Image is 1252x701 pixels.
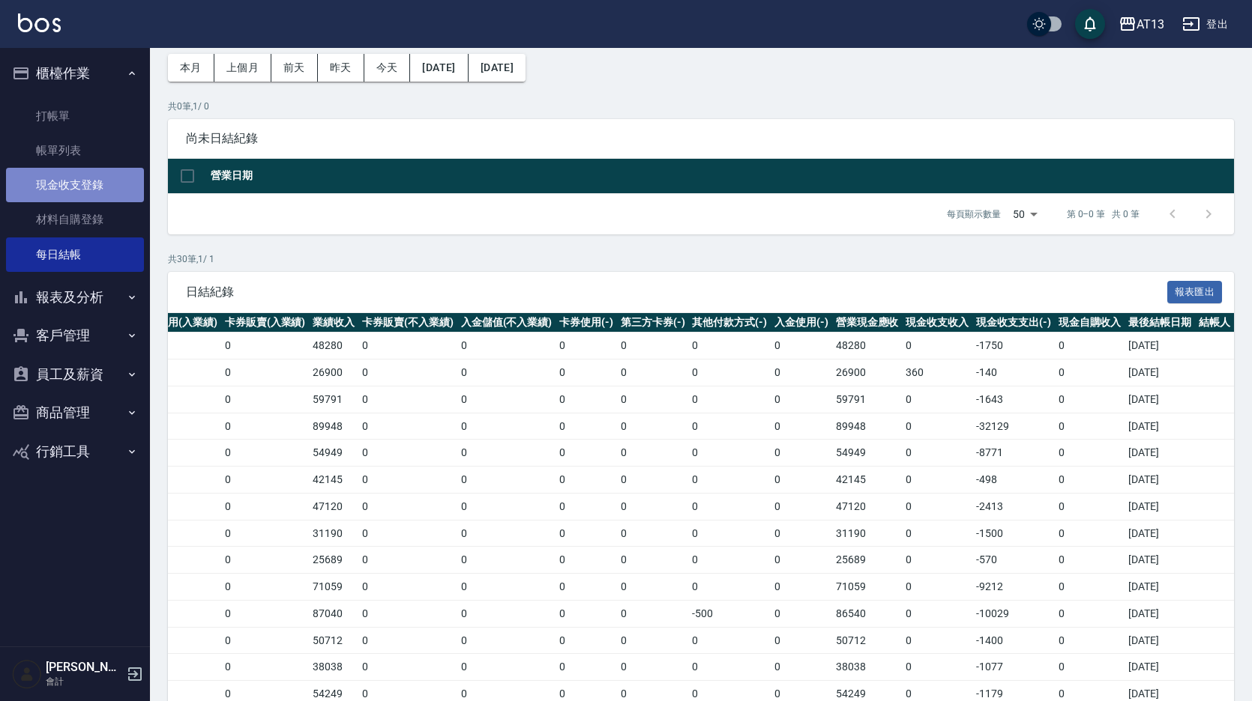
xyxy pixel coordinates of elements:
td: 0 [617,547,689,574]
td: 0 [771,359,832,386]
button: 登出 [1176,10,1234,38]
span: 尚未日結紀錄 [186,131,1216,146]
td: 0 [1055,520,1125,547]
img: Logo [18,13,61,32]
td: 0 [358,654,457,681]
td: 54949 [832,440,903,467]
td: 0 [133,413,221,440]
td: 0 [221,467,310,494]
td: 0 [457,493,556,520]
td: 0 [133,440,221,467]
td: 0 [358,440,457,467]
td: 0 [1055,493,1125,520]
td: 0 [902,386,972,413]
td: 0 [771,627,832,654]
button: [DATE] [410,54,468,82]
td: 0 [617,574,689,601]
td: 0 [902,654,972,681]
button: 昨天 [318,54,364,82]
td: 0 [556,440,617,467]
td: 25689 [832,547,903,574]
td: 71059 [309,574,358,601]
button: AT13 [1113,9,1170,40]
td: [DATE] [1125,574,1195,601]
td: 0 [133,547,221,574]
td: 0 [457,574,556,601]
td: 0 [617,413,689,440]
button: 前天 [271,54,318,82]
td: 0 [1055,413,1125,440]
td: 0 [133,467,221,494]
td: 0 [771,493,832,520]
td: [DATE] [1125,520,1195,547]
td: 0 [902,440,972,467]
p: 每頁顯示數量 [947,207,1001,221]
td: 0 [221,547,310,574]
td: 48280 [832,333,903,359]
td: -500 [688,600,771,627]
td: [DATE] [1125,359,1195,386]
td: 0 [688,333,771,359]
td: 0 [556,467,617,494]
td: 0 [556,574,617,601]
td: 0 [358,467,457,494]
td: 0 [556,413,617,440]
td: 59791 [309,386,358,413]
td: 0 [902,627,972,654]
td: 0 [688,413,771,440]
button: 報表匯出 [1167,281,1223,304]
td: -1500 [972,520,1055,547]
td: 0 [221,413,310,440]
td: -8771 [972,440,1055,467]
button: 員工及薪資 [6,355,144,394]
div: 50 [1007,194,1043,234]
button: save [1075,9,1105,39]
td: 0 [358,333,457,359]
td: 0 [902,600,972,627]
td: 0 [771,333,832,359]
button: 今天 [364,54,411,82]
td: 0 [771,440,832,467]
button: 商品管理 [6,393,144,432]
th: 第三方卡券(-) [617,313,689,333]
td: 0 [457,413,556,440]
td: 50712 [309,627,358,654]
button: [DATE] [469,54,526,82]
td: 59791 [832,386,903,413]
td: 0 [688,359,771,386]
td: 0 [358,574,457,601]
th: 其他付款方式(-) [688,313,771,333]
button: 本月 [168,54,214,82]
td: 89948 [832,413,903,440]
td: [DATE] [1125,493,1195,520]
td: 0 [556,520,617,547]
td: 0 [688,627,771,654]
td: -1400 [972,627,1055,654]
td: 0 [133,600,221,627]
div: AT13 [1137,15,1164,34]
td: 0 [358,386,457,413]
th: 結帳人 [1195,313,1234,333]
td: 0 [556,359,617,386]
td: 0 [457,520,556,547]
td: 0 [221,440,310,467]
td: 25689 [309,547,358,574]
th: 卡券使用(入業績) [133,313,221,333]
td: -1077 [972,654,1055,681]
td: 0 [221,386,310,413]
td: 0 [688,467,771,494]
img: Person [12,659,42,689]
td: 31190 [832,520,903,547]
button: 行銷工具 [6,432,144,471]
td: 42145 [832,467,903,494]
a: 帳單列表 [6,133,144,168]
td: 0 [1055,333,1125,359]
td: 0 [617,359,689,386]
td: 0 [1055,359,1125,386]
th: 現金自購收入 [1055,313,1125,333]
td: -140 [972,359,1055,386]
td: 0 [556,627,617,654]
button: 上個月 [214,54,271,82]
td: 0 [688,654,771,681]
td: 0 [221,493,310,520]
